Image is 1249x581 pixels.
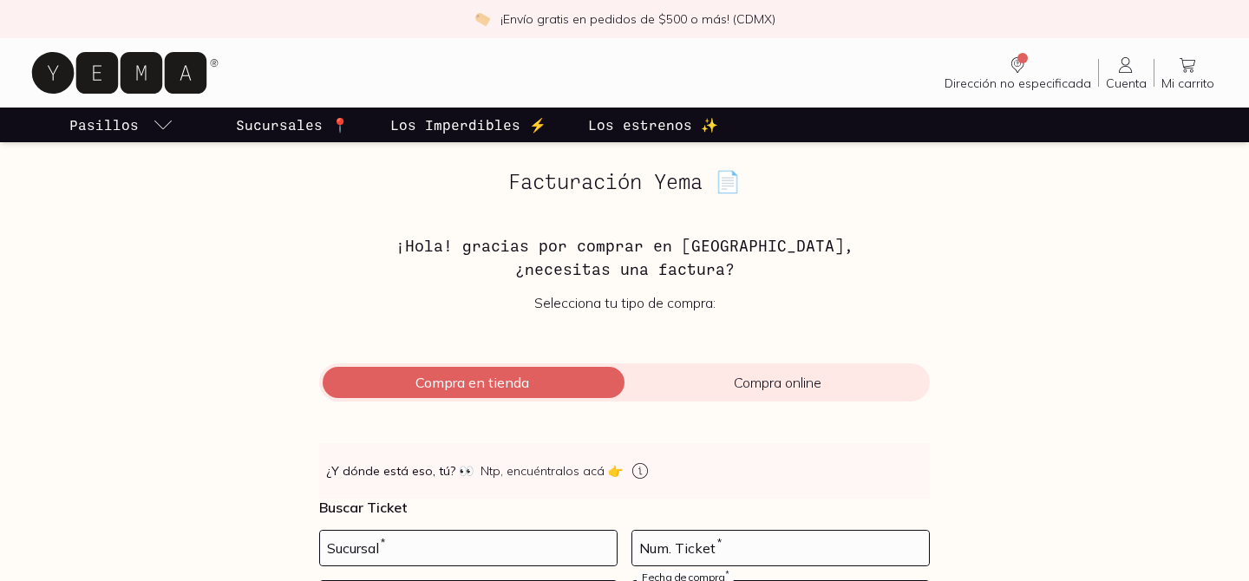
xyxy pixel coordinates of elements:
span: Dirección no especificada [945,75,1091,91]
span: Mi carrito [1161,75,1214,91]
a: Los estrenos ✨ [585,108,722,142]
p: ¡Envío gratis en pedidos de $500 o más! (CDMX) [500,10,775,28]
img: check [474,11,490,27]
p: Los estrenos ✨ [588,114,718,135]
a: Cuenta [1099,55,1154,91]
p: Los Imperdibles ⚡️ [390,114,546,135]
p: Pasillos [69,114,139,135]
span: Compra online [624,374,930,391]
a: Mi carrito [1154,55,1221,91]
span: Compra en tienda [319,374,624,391]
a: Los Imperdibles ⚡️ [387,108,550,142]
h2: Facturación Yema 📄 [319,170,930,193]
input: 728 [320,531,617,565]
h3: ¡Hola! gracias por comprar en [GEOGRAPHIC_DATA], ¿necesitas una factura? [319,234,930,280]
span: Ntp, encuéntralos acá 👉 [481,462,623,480]
a: Dirección no especificada [938,55,1098,91]
p: Selecciona tu tipo de compra: [319,294,930,311]
strong: ¿Y dónde está eso, tú? [326,462,474,480]
input: 123 [632,531,929,565]
a: pasillo-todos-link [66,108,177,142]
span: 👀 [459,462,474,480]
p: Buscar Ticket [319,499,930,516]
span: Cuenta [1106,75,1147,91]
p: Sucursales 📍 [236,114,349,135]
a: Sucursales 📍 [232,108,352,142]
